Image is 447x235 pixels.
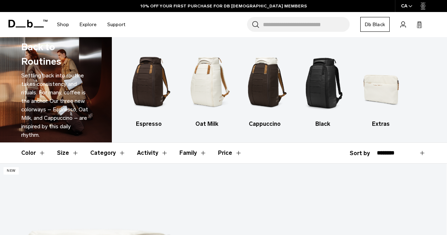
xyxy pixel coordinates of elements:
[300,120,346,128] h3: Black
[4,167,19,175] p: New
[57,12,69,37] a: Shop
[242,48,288,128] a: Db Cappuccino
[52,12,131,37] nav: Main Navigation
[107,12,125,37] a: Support
[358,48,404,128] li: 5 / 5
[179,143,207,163] button: Toggle Filter
[184,48,230,116] img: Db
[126,48,172,128] a: Db Espresso
[141,3,307,9] a: 10% OFF YOUR FIRST PURCHASE FOR DB [DEMOGRAPHIC_DATA] MEMBERS
[80,12,97,37] a: Explore
[242,48,288,128] li: 3 / 5
[218,143,242,163] button: Toggle Price
[90,143,126,163] button: Toggle Filter
[300,48,346,116] img: Db
[184,48,230,128] a: Db Oat Milk
[300,48,346,128] a: Db Black
[242,48,288,116] img: Db
[21,143,46,163] button: Toggle Filter
[126,48,172,128] li: 1 / 5
[126,48,172,116] img: Db
[184,120,230,128] h3: Oat Milk
[137,143,168,163] button: Toggle Filter
[360,17,390,32] a: Db Black
[242,120,288,128] h3: Cappuccino
[358,120,404,128] h3: Extras
[126,120,172,128] h3: Espresso
[21,71,91,139] p: Settling back into routine takes consistency and rituals. For many, coffee is the anchor. Our thr...
[184,48,230,128] li: 2 / 5
[300,48,346,128] li: 4 / 5
[358,48,404,116] img: Db
[358,48,404,128] a: Db Extras
[21,40,88,69] h1: Back to Routines
[57,143,79,163] button: Toggle Filter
